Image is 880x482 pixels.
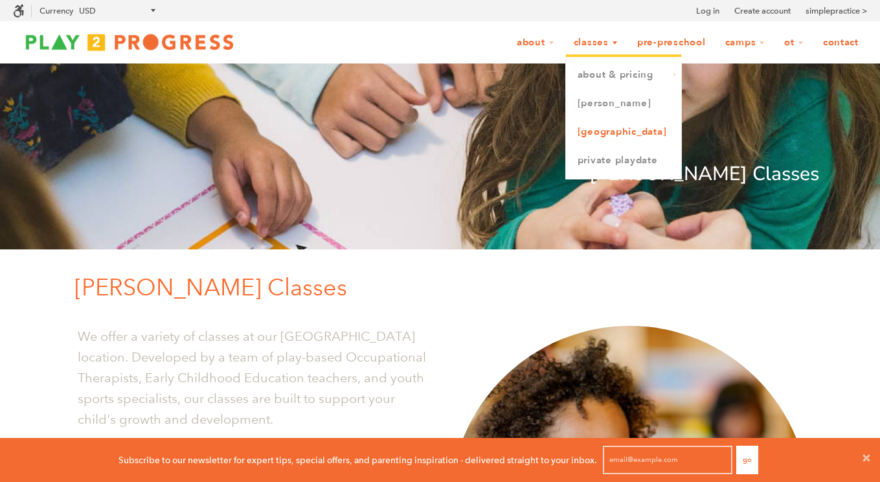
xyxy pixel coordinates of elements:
[78,326,431,430] p: We offer a variety of classes at our [GEOGRAPHIC_DATA] location. Developed by a team of play-base...
[565,30,626,55] a: Classes
[603,446,732,474] input: email@example.com
[118,453,597,467] p: Subscribe to our newsletter for expert tips, special offers, and parenting inspiration - delivere...
[62,159,819,190] p: [PERSON_NAME] Classes
[39,6,73,16] label: Currency
[776,30,812,55] a: OT
[717,30,774,55] a: Camps
[734,5,791,17] a: Create account
[13,29,246,55] img: Play2Progress logo
[696,5,719,17] a: Log in
[806,5,867,17] a: simplepractice >
[74,269,819,306] p: [PERSON_NAME] Classes
[815,30,867,55] a: Contact
[566,61,681,89] a: About & Pricing
[629,30,714,55] a: Pre-Preschool
[566,89,681,118] a: [PERSON_NAME]
[508,30,563,55] a: About
[566,118,681,146] a: [GEOGRAPHIC_DATA]
[566,146,681,175] a: Private Playdate
[736,446,758,474] button: Go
